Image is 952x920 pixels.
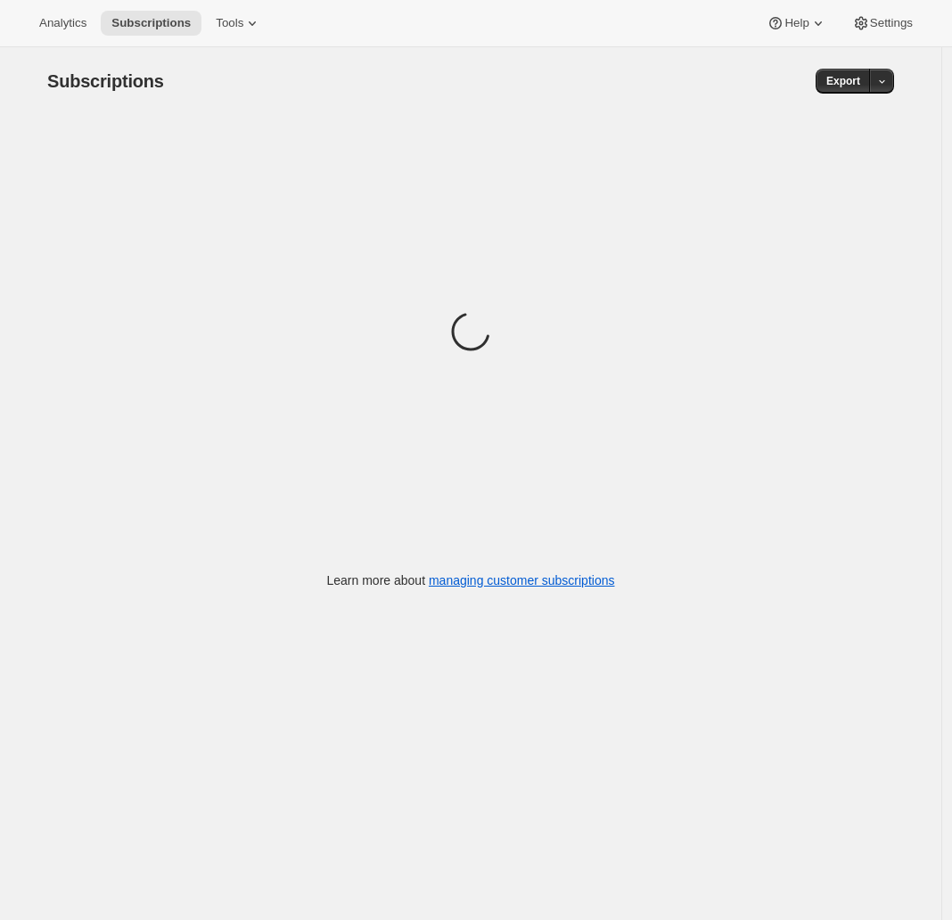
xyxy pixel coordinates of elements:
[205,11,272,36] button: Tools
[841,11,923,36] button: Settings
[39,16,86,30] span: Analytics
[756,11,837,36] button: Help
[327,571,615,589] p: Learn more about
[826,74,860,88] span: Export
[111,16,191,30] span: Subscriptions
[429,573,615,587] a: managing customer subscriptions
[29,11,97,36] button: Analytics
[216,16,243,30] span: Tools
[870,16,913,30] span: Settings
[816,69,871,94] button: Export
[784,16,808,30] span: Help
[101,11,201,36] button: Subscriptions
[47,71,164,91] span: Subscriptions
